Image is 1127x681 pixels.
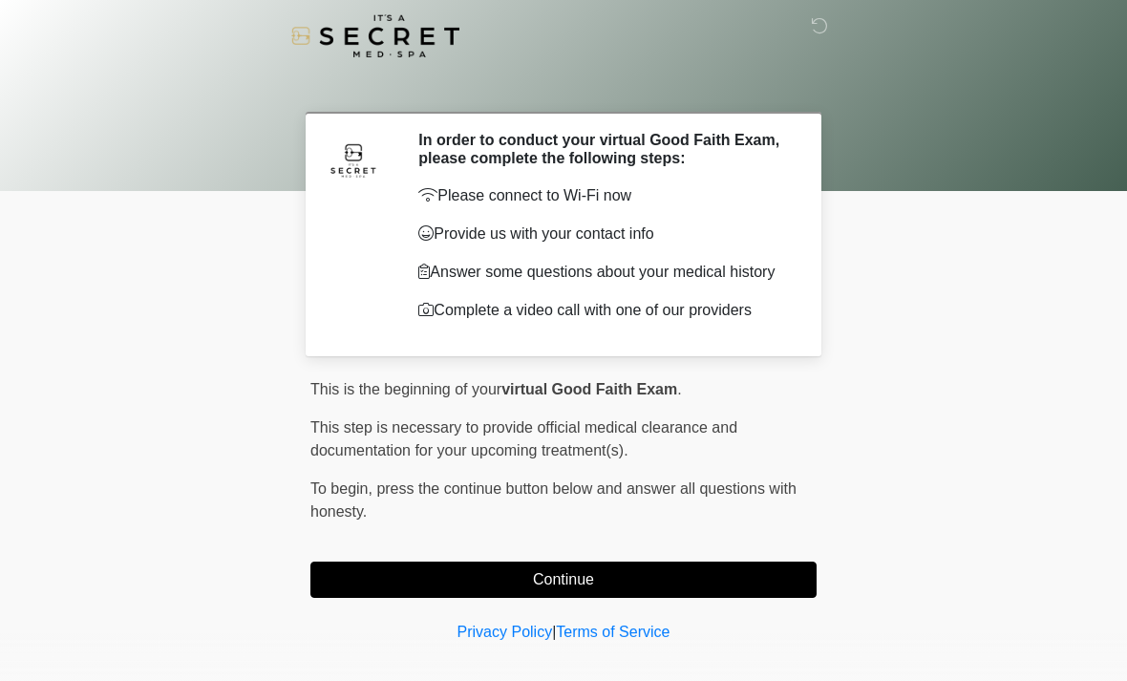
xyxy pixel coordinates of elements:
p: Please connect to Wi-Fi now [418,184,788,207]
strong: virtual Good Faith Exam [501,381,677,397]
h1: ‎ ‎ [296,69,831,104]
span: This step is necessary to provide official medical clearance and documentation for your upcoming ... [310,419,737,458]
span: To begin, [310,480,376,497]
span: . [677,381,681,397]
h2: In order to conduct your virtual Good Faith Exam, please complete the following steps: [418,131,788,167]
a: | [552,624,556,640]
p: Complete a video call with one of our providers [418,299,788,322]
button: Continue [310,562,817,598]
span: This is the beginning of your [310,381,501,397]
span: press the continue button below and answer all questions with honesty. [310,480,797,520]
img: It's A Secret Med Spa Logo [291,14,459,57]
img: Agent Avatar [325,131,382,188]
p: Answer some questions about your medical history [418,261,788,284]
a: Terms of Service [556,624,670,640]
a: Privacy Policy [457,624,553,640]
p: Provide us with your contact info [418,223,788,245]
